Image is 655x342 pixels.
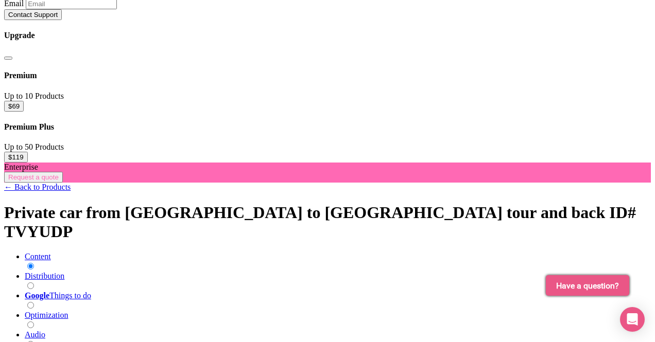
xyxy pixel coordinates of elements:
h4: Upgrade [4,31,651,40]
span: Have a question? [556,281,619,291]
span: ID# TVYUDP [4,203,636,241]
a: Optimization [25,311,68,319]
a: Content [25,252,51,261]
button: $119 [4,152,28,163]
button: Contact Support [4,9,62,20]
strong: Google [25,291,49,300]
a: Distribution [25,272,64,280]
a: Audio [25,330,45,339]
h4: Premium Plus [4,122,651,132]
span: Request a quote [8,173,59,181]
a: ← Back to Products [4,183,71,191]
span: Private car from [GEOGRAPHIC_DATA] to [GEOGRAPHIC_DATA] tour and back [4,203,605,222]
button: Close [4,57,12,60]
button: Have a question? [546,275,629,296]
a: GoogleThings to do [25,291,91,300]
div: Enterprise [4,163,651,172]
button: $69 [4,101,24,112]
div: Up to 10 Products [4,92,651,101]
div: Up to 50 Products [4,142,651,152]
button: Request a quote [4,172,63,183]
div: Open Intercom Messenger [620,307,645,332]
h4: Premium [4,71,651,80]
